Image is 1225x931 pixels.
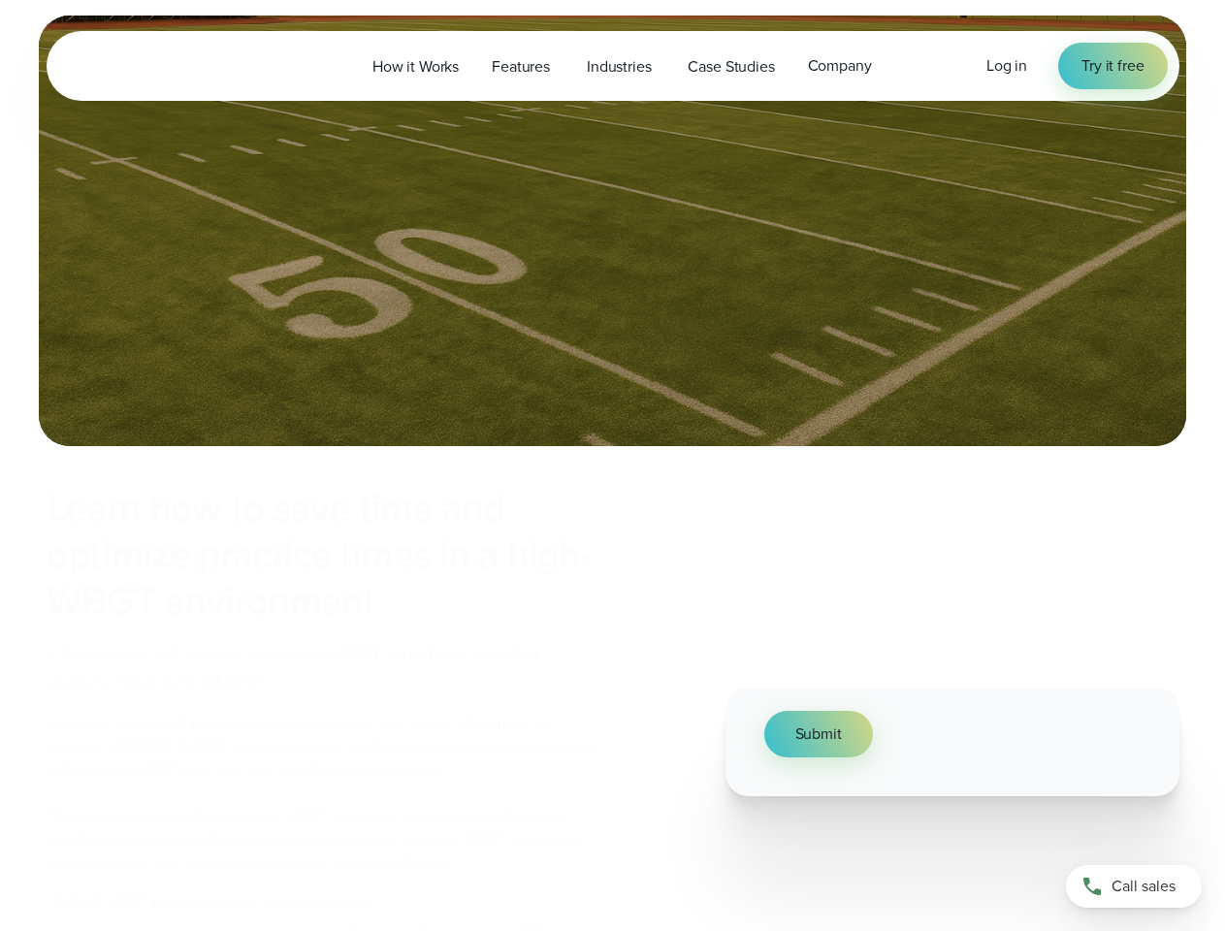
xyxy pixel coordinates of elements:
[1066,865,1202,908] a: Call sales
[1081,54,1144,78] span: Try it free
[372,55,459,79] span: How it Works
[688,55,774,79] span: Case Studies
[356,47,475,86] a: How it Works
[492,55,550,79] span: Features
[986,54,1027,78] a: Log in
[986,54,1027,77] span: Log in
[764,711,873,757] button: Submit
[587,55,651,79] span: Industries
[808,54,872,78] span: Company
[1112,875,1176,898] span: Call sales
[671,47,790,86] a: Case Studies
[1058,43,1167,89] a: Try it free
[795,722,842,746] span: Submit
